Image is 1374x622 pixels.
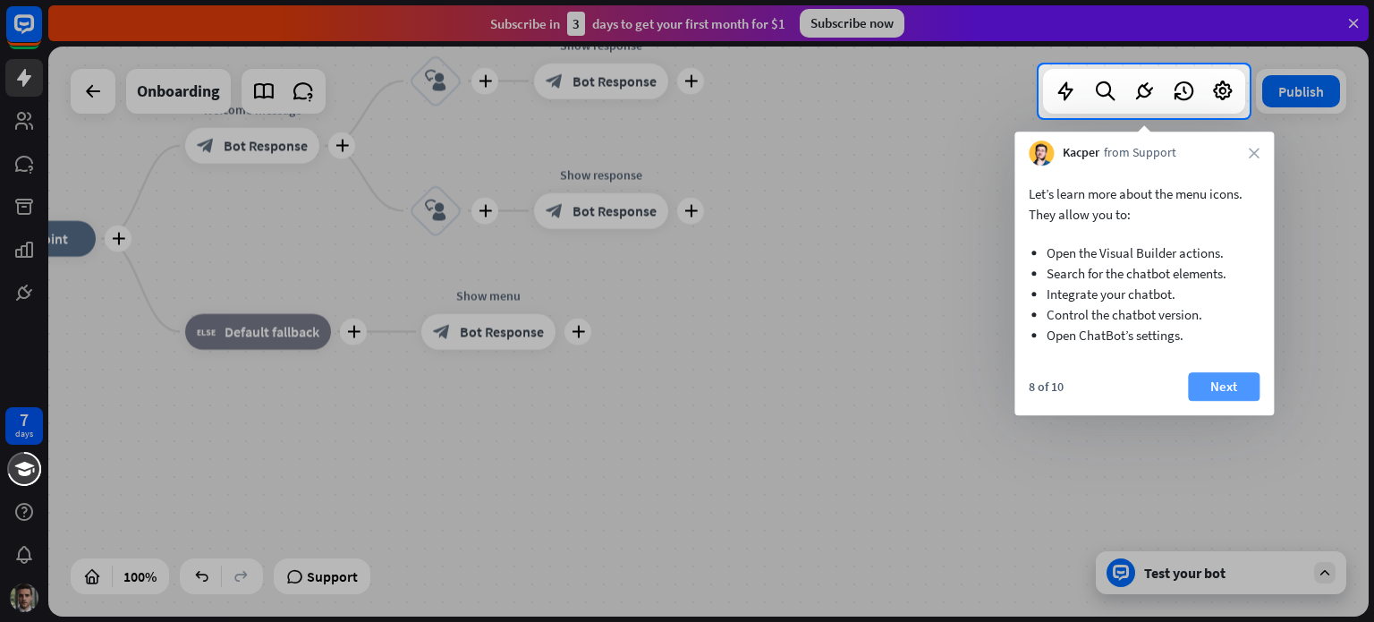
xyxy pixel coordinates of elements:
[1249,148,1259,158] i: close
[1047,263,1242,284] li: Search for the chatbot elements.
[1047,325,1242,345] li: Open ChatBot’s settings.
[14,7,68,61] button: Open LiveChat chat widget
[1047,284,1242,304] li: Integrate your chatbot.
[1104,144,1176,162] span: from Support
[1063,144,1099,162] span: Kacper
[1029,183,1259,225] p: Let’s learn more about the menu icons. They allow you to:
[1188,372,1259,401] button: Next
[1047,304,1242,325] li: Control the chatbot version.
[1029,379,1064,395] div: 8 of 10
[1047,243,1242,263] li: Open the Visual Builder actions.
